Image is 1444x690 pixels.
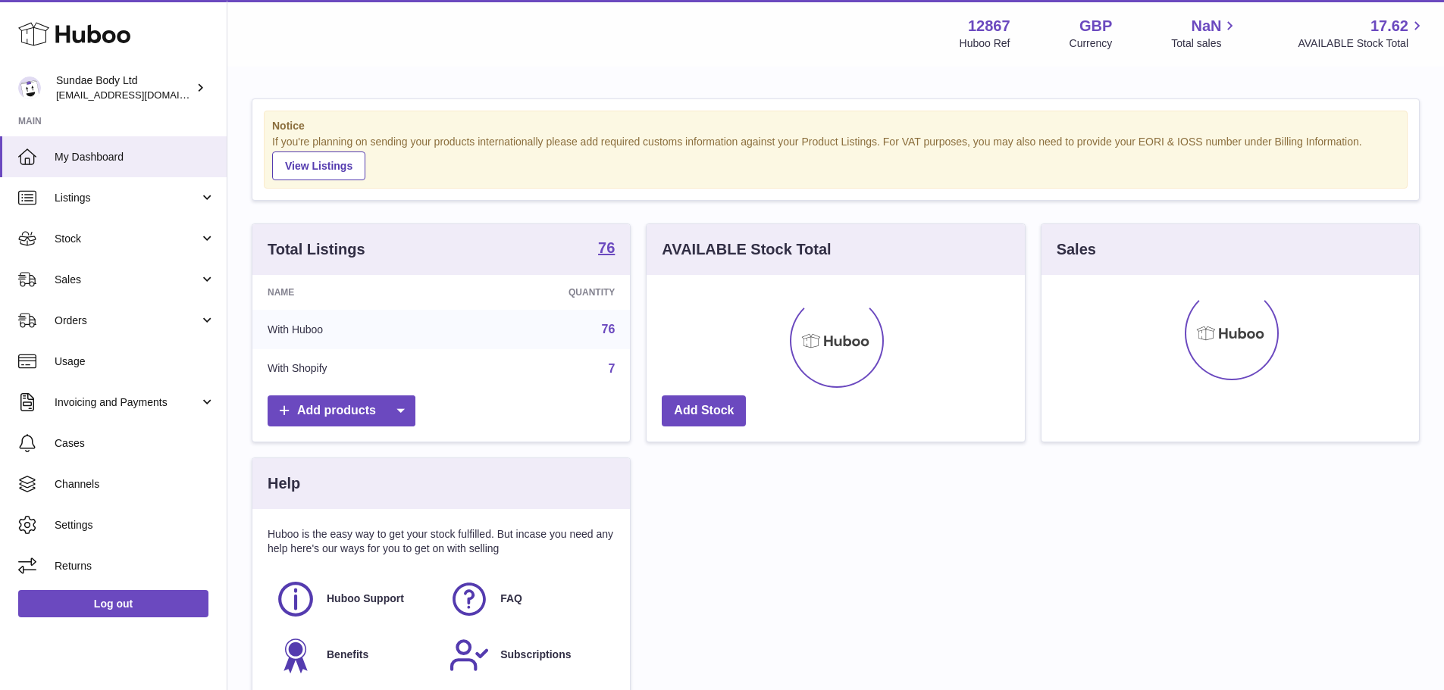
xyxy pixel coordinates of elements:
span: Stock [55,232,199,246]
a: NaN Total sales [1171,16,1239,51]
span: Benefits [327,648,368,662]
span: NaN [1191,16,1221,36]
span: Sales [55,273,199,287]
span: Subscriptions [500,648,571,662]
a: Add products [268,395,415,426]
strong: 12867 [968,16,1010,36]
a: Benefits [275,635,434,676]
strong: GBP [1079,16,1112,36]
span: Huboo Support [327,592,404,606]
span: Total sales [1171,36,1239,51]
div: Huboo Ref [960,36,1010,51]
a: Log out [18,590,208,617]
span: Usage [55,354,215,369]
span: 17.62 [1370,16,1408,36]
span: My Dashboard [55,150,215,164]
span: AVAILABLE Stock Total [1298,36,1426,51]
a: Huboo Support [275,579,434,620]
strong: Notice [272,119,1399,133]
a: 76 [598,240,615,258]
a: Subscriptions [449,635,607,676]
span: Channels [55,477,215,492]
a: 76 [602,323,616,336]
span: [EMAIL_ADDRESS][DOMAIN_NAME] [56,89,223,101]
td: With Shopify [252,349,456,389]
div: Sundae Body Ltd [56,73,193,102]
span: Cases [55,436,215,451]
th: Name [252,275,456,310]
span: Settings [55,518,215,532]
th: Quantity [456,275,631,310]
a: Add Stock [662,395,746,426]
a: 17.62 AVAILABLE Stock Total [1298,16,1426,51]
h3: AVAILABLE Stock Total [662,239,831,260]
h3: Total Listings [268,239,365,260]
div: Currency [1070,36,1113,51]
span: Orders [55,314,199,328]
span: Listings [55,191,199,205]
img: internalAdmin-12867@internal.huboo.com [18,76,41,99]
h3: Sales [1057,239,1096,260]
span: FAQ [500,592,522,606]
a: 7 [608,362,615,375]
span: Invoicing and Payments [55,395,199,410]
span: Returns [55,559,215,573]
td: With Huboo [252,310,456,349]
a: FAQ [449,579,607,620]
h3: Help [268,473,300,494]
div: If you're planning on sending your products internationally please add required customs informati... [272,135,1399,180]
p: Huboo is the easy way to get your stock fulfilled. But incase you need any help here's our ways f... [268,527,615,556]
a: View Listings [272,151,365,180]
strong: 76 [598,240,615,255]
